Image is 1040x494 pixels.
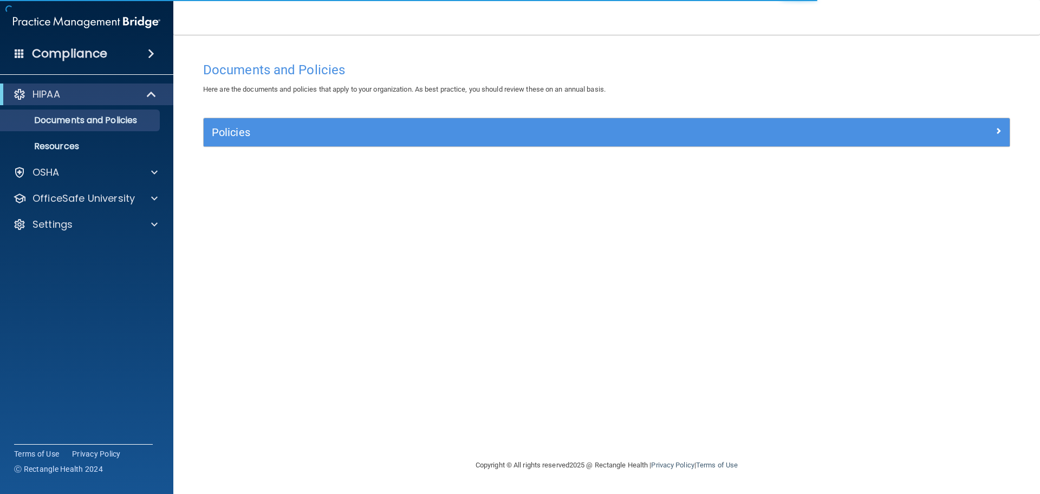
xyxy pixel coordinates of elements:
[7,115,155,126] p: Documents and Policies
[13,218,158,231] a: Settings
[13,88,157,101] a: HIPAA
[32,192,135,205] p: OfficeSafe University
[13,192,158,205] a: OfficeSafe University
[32,166,60,179] p: OSHA
[7,141,155,152] p: Resources
[212,126,800,138] h5: Policies
[72,448,121,459] a: Privacy Policy
[13,166,158,179] a: OSHA
[14,448,59,459] a: Terms of Use
[13,11,160,33] img: PMB logo
[32,46,107,61] h4: Compliance
[32,88,60,101] p: HIPAA
[14,464,103,474] span: Ⓒ Rectangle Health 2024
[212,124,1002,141] a: Policies
[651,461,694,469] a: Privacy Policy
[409,448,804,483] div: Copyright © All rights reserved 2025 @ Rectangle Health | |
[203,63,1010,77] h4: Documents and Policies
[32,218,73,231] p: Settings
[203,85,606,93] span: Here are the documents and policies that apply to your organization. As best practice, you should...
[696,461,738,469] a: Terms of Use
